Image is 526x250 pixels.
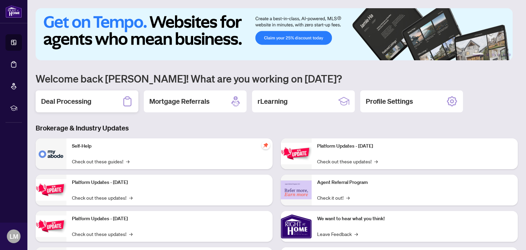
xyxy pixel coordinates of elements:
span: → [354,230,358,238]
p: Platform Updates - [DATE] [72,215,267,223]
button: 4 [497,53,500,56]
button: 3 [492,53,494,56]
p: We want to hear what you think! [317,215,512,223]
span: → [126,158,129,165]
h2: Deal Processing [41,97,91,106]
span: pushpin [262,141,270,149]
button: 2 [486,53,489,56]
h3: Brokerage & Industry Updates [36,123,518,133]
a: Check out these updates!→ [317,158,378,165]
h2: Mortgage Referrals [149,97,210,106]
h1: Welcome back [PERSON_NAME]! What are you working on [DATE]? [36,72,518,85]
button: 5 [503,53,505,56]
span: LM [10,232,18,241]
img: Platform Updates - June 23, 2025 [281,143,312,164]
h2: Profile Settings [366,97,413,106]
img: Agent Referral Program [281,180,312,199]
span: → [129,194,133,201]
button: 6 [508,53,511,56]
a: Check it out!→ [317,194,350,201]
a: Check out these updates!→ [72,194,133,201]
img: Self-Help [36,138,66,169]
h2: rLearning [258,97,288,106]
p: Self-Help [72,142,267,150]
a: Check out these updates!→ [72,230,133,238]
img: We want to hear what you think! [281,211,312,242]
a: Leave Feedback→ [317,230,358,238]
button: 1 [473,53,484,56]
p: Platform Updates - [DATE] [317,142,512,150]
span: → [129,230,133,238]
img: logo [5,5,22,18]
span: → [374,158,378,165]
span: → [346,194,350,201]
p: Agent Referral Program [317,179,512,186]
img: Platform Updates - September 16, 2025 [36,179,66,201]
img: Platform Updates - July 21, 2025 [36,215,66,237]
p: Platform Updates - [DATE] [72,179,267,186]
button: Open asap [499,226,519,247]
a: Check out these guides!→ [72,158,129,165]
img: Slide 0 [36,8,513,60]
